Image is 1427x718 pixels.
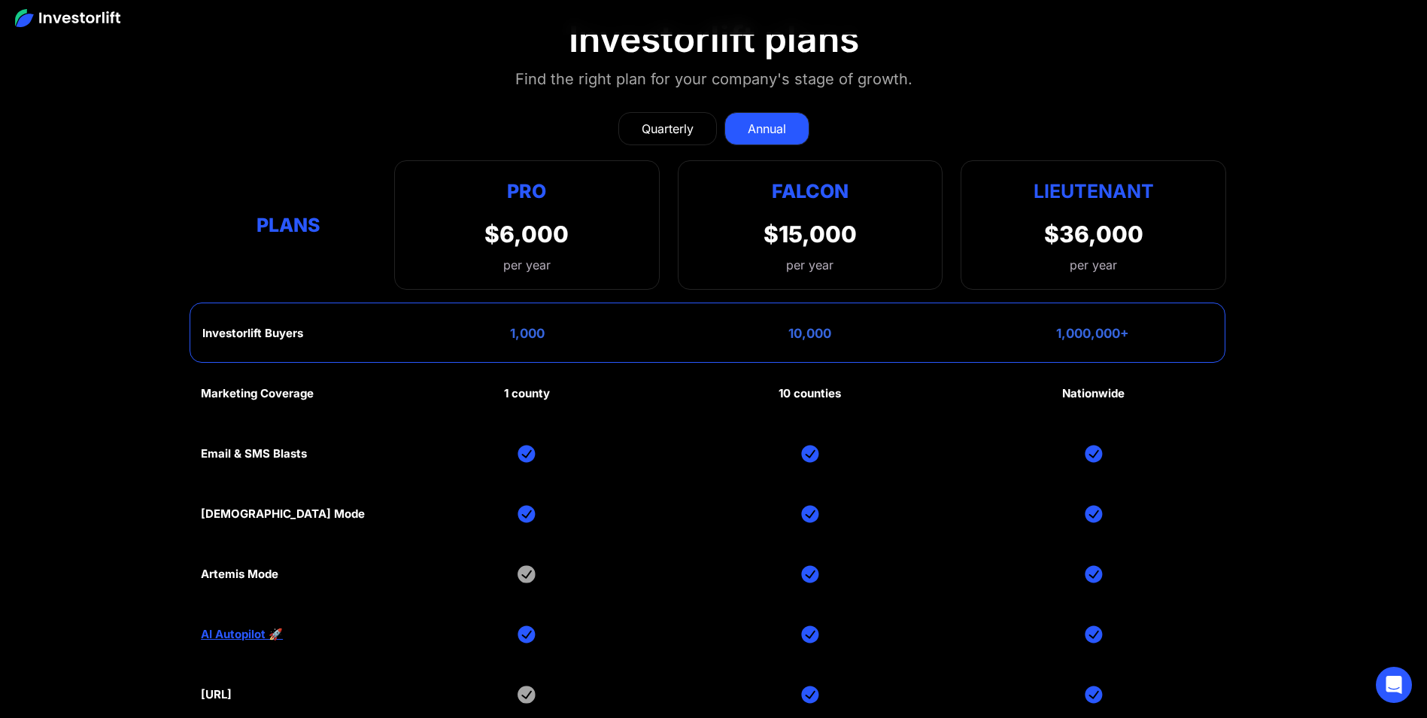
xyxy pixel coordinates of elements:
div: $15,000 [764,221,857,248]
strong: Lieutenant [1034,180,1154,202]
div: per year [786,256,833,274]
div: Pro [484,176,569,205]
div: Falcon [772,176,849,205]
a: AI Autopilot 🚀 [201,628,283,641]
div: 10 counties [779,387,841,400]
div: Investorlift Buyers [202,327,303,340]
div: 10,000 [788,326,831,341]
div: [URL] [201,688,232,701]
div: Investorlift plans [569,17,859,61]
div: 1,000 [510,326,545,341]
div: 1,000,000+ [1056,326,1129,341]
div: Nationwide [1062,387,1125,400]
div: per year [1070,256,1117,274]
div: Artemis Mode [201,567,278,581]
div: $6,000 [484,221,569,248]
div: Marketing Coverage [201,387,314,400]
div: [DEMOGRAPHIC_DATA] Mode [201,507,365,521]
div: Find the right plan for your company's stage of growth. [515,67,912,91]
div: Email & SMS Blasts [201,447,307,461]
div: 1 county [504,387,550,400]
div: Plans [201,211,376,240]
div: Open Intercom Messenger [1376,667,1412,703]
div: Annual [748,120,786,138]
div: $36,000 [1044,221,1143,248]
div: per year [484,256,569,274]
div: Quarterly [642,120,694,138]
